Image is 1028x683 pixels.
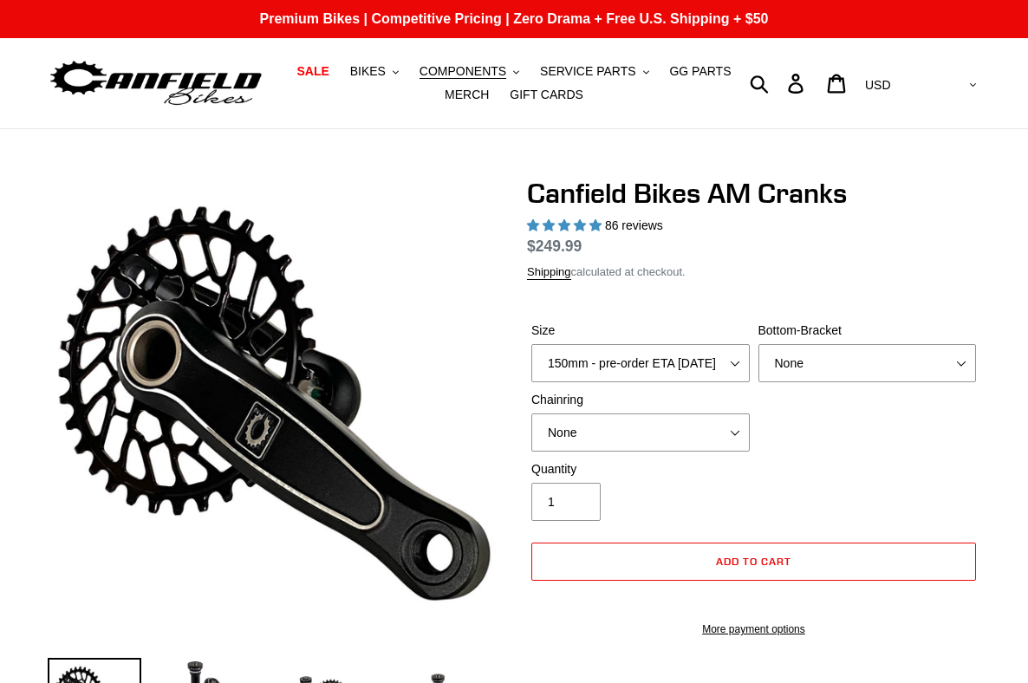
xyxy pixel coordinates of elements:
[445,88,489,102] span: MERCH
[510,88,583,102] span: GIFT CARDS
[296,64,329,79] span: SALE
[527,265,571,280] a: Shipping
[540,64,635,79] span: SERVICE PARTS
[527,218,605,232] span: 4.97 stars
[342,60,407,83] button: BIKES
[501,83,592,107] a: GIFT CARDS
[531,460,750,478] label: Quantity
[527,263,980,281] div: calculated at checkout.
[716,555,791,568] span: Add to cart
[527,177,980,210] h1: Canfield Bikes AM Cranks
[350,64,386,79] span: BIKES
[288,60,337,83] a: SALE
[531,391,750,409] label: Chainring
[411,60,528,83] button: COMPONENTS
[531,60,657,83] button: SERVICE PARTS
[660,60,739,83] a: GG PARTS
[436,83,498,107] a: MERCH
[420,64,506,79] span: COMPONENTS
[531,543,976,581] button: Add to cart
[531,621,976,637] a: More payment options
[669,64,731,79] span: GG PARTS
[605,218,663,232] span: 86 reviews
[48,56,264,111] img: Canfield Bikes
[531,322,750,340] label: Size
[758,322,977,340] label: Bottom-Bracket
[51,180,498,627] img: Canfield Bikes AM Cranks
[527,237,582,255] span: $249.99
